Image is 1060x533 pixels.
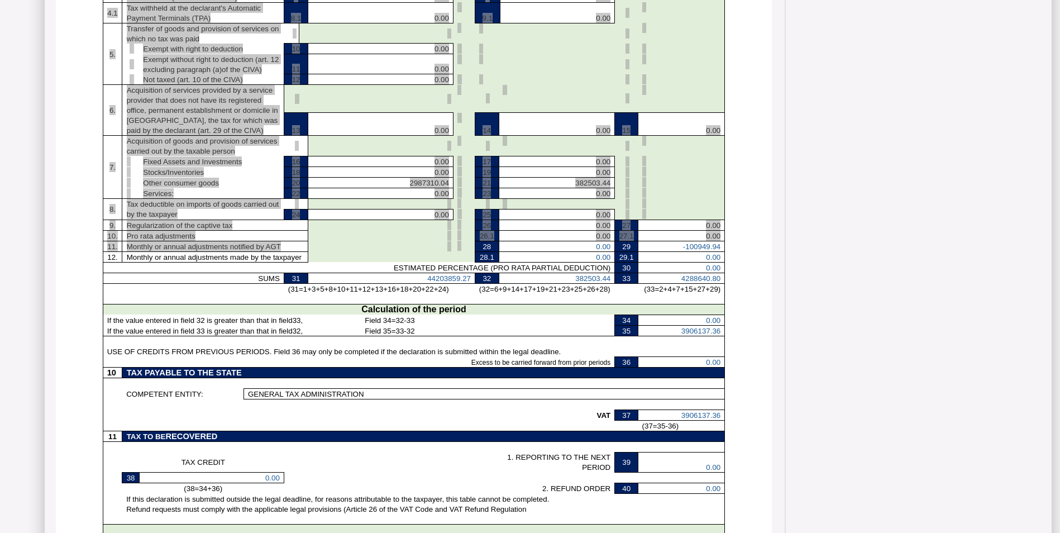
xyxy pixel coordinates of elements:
span: 28 [483,242,491,251]
span: 38 [127,474,135,482]
span: If the value entered in field 32 is greater than that in field Field 34=32 [107,316,404,325]
span: 0.00 [265,474,280,482]
span: (33=2+4+7+15+27+29) [644,285,720,293]
span: Acquisition of services provided by a service provider that does not have its registered office, ... [127,86,278,135]
span: 2. REFUND ORDER [542,484,610,493]
span: Not taxed (art. 10 of the CIVA) [143,75,242,84]
span: 37 [622,411,631,420]
span: 14 [483,126,491,135]
span: 0.00 [706,316,720,325]
span: 31 [292,274,300,283]
span: 0.00 [434,158,449,166]
span: 0.00 [706,221,720,230]
span: 382503.44 [575,179,610,187]
span: 44203859.27 [427,274,471,283]
span: Tax withheld at the declarant's Automatic Payment Terminals (TPA) [127,4,261,22]
span: 34 [622,316,631,325]
span: Calculation of the period [361,304,466,314]
span: (38=34+36) [184,484,222,493]
span: 33, [293,316,309,325]
span: 16 [292,158,300,166]
span: 1. REPORTING TO THE NEXT PERIOD [507,453,610,472]
span: -100949.94 [683,242,720,251]
span: 0.00 [706,126,720,135]
span: 2987310.04 [410,179,449,187]
span: 3906137.36 [681,327,720,335]
span: ‐ [404,327,406,335]
span: TAX PAYABLE TO THE STATE [127,368,242,377]
span: 0.00 [434,45,449,53]
span: 12. [107,253,118,261]
span: 22 [292,189,300,198]
span: 0.00 [434,65,449,73]
span: 39 [622,458,631,467]
span: 5. [109,50,116,59]
span: GENERAL TAX ADMINISTRATION [248,390,364,398]
span: 29 [622,242,631,251]
span: 0.00 [596,211,610,219]
span: Services: [143,189,174,198]
span: ‐ [404,316,406,325]
span: 33 [622,274,631,283]
span: 10 [292,45,300,53]
span: 0.00 [706,484,720,493]
span: (37=35 [642,422,666,430]
span: 11 [292,65,300,73]
span: USE OF CREDITS FROM PREVIOUS PERIODS. Field 36 may only be completed if the declaration is submit... [107,348,561,356]
span: 4288640.80 [681,274,720,283]
span: 29.1 [619,253,634,261]
span: 13 [292,126,300,135]
span: 0.00 [596,253,610,261]
span: 24 [292,211,300,219]
span: 27.1 [619,232,634,240]
span: Excess to be carried forward from prior periods [471,359,610,367]
span: TAX TO BE [127,432,166,441]
span: 0.00 [596,242,610,251]
span: 26 [483,221,491,230]
span: 0.00 [706,358,720,367]
span: Fixed Assets and Investments [143,158,242,166]
span: 9. [109,221,116,230]
span: 0.00 [596,14,610,22]
span: 32 [483,274,491,283]
span: 0.00 [434,75,449,84]
span: Transfer of goods and provision of services on which no tax was paid [127,25,279,43]
span: 0.00 [596,189,610,198]
span: 8. [109,205,116,213]
span: If the value entered in field 33 is greater than that in field Field 35=33 [107,327,404,335]
span: Monthly or annual adjustments made by the taxpayer [127,253,302,261]
span: VAT [597,411,611,420]
span: Exempt with right to deduction [143,45,243,53]
span: 0.00 [706,232,720,240]
span: 0.00 [434,189,449,198]
span: COMPETENT ENTITY: [126,390,203,398]
span: 10. [107,232,118,240]
span: 35 [622,327,631,335]
span: Stocks/Inventories [143,168,204,177]
span: 3906137.36 [681,411,720,420]
span: 11 [108,432,117,441]
span: 0.00 [706,463,720,472]
span: 8.1 [291,14,302,22]
span: 0.00 [596,158,610,166]
span: 11. [107,242,118,251]
span: 0.00 [434,126,449,135]
span: 17 [483,158,491,166]
span: Pro rata adjustments [127,232,195,240]
span: 28.1 [480,253,494,261]
span: Other consumer goods [143,179,219,187]
span: If this declaration is submitted outside the legal deadline, for reasons attributable to the taxp... [126,495,549,503]
span: (31=1+3+5+8+10+11+12+13+16+18+20+22+24) [288,285,449,293]
span: 26.1 [480,232,494,240]
span: 32 [407,327,415,335]
span: 36 [622,358,631,367]
span: SUMS [258,274,280,283]
span: 0.00 [706,264,720,272]
span: 15 [622,126,631,135]
span: 382503.44 [575,274,610,283]
span: 0.00 [706,253,720,261]
span: Regularization of the captive tax [127,221,233,230]
span: 0.00 [596,232,610,240]
span: Exempt without right to deduction (art. 12 excluding paragraph (a)of the CIVA) [143,55,279,74]
span: ‐ [665,422,667,430]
